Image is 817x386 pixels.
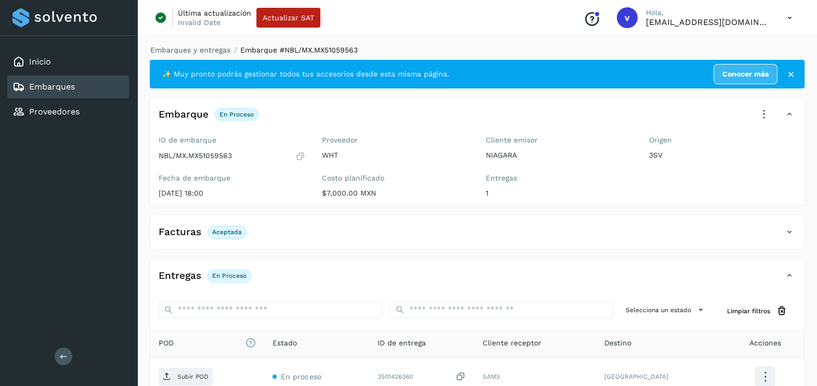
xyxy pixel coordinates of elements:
[714,64,777,84] a: Conocer más
[378,371,466,382] div: 3501426360
[273,338,297,349] span: Estado
[159,270,201,282] h4: Entregas
[177,373,209,380] p: Subir POD
[486,151,632,160] p: NIAGARA
[178,18,221,27] p: Invalid Date
[263,14,314,21] span: Actualizar SAT
[322,174,469,183] label: Costo planificado
[150,46,230,54] a: Embarques y entregas
[150,45,805,56] nav: breadcrumb
[727,306,770,316] span: Limpiar filtros
[646,8,771,17] p: Hola,
[322,189,469,198] p: $7,000.00 MXN
[719,301,796,320] button: Limpiar filtros
[150,106,804,132] div: EmbarqueEn proceso
[604,338,631,349] span: Destino
[159,174,305,183] label: Fecha de embarque
[621,301,710,318] button: Selecciona un estado
[162,69,449,80] span: ✨ Muy pronto podrás gestionar todos tus accesorios desde esta misma página.
[159,226,201,238] h4: Facturas
[159,151,232,160] p: NBL/MX.MX51059563
[649,151,796,160] p: 3SV
[29,107,80,117] a: Proveedores
[649,136,796,145] label: Origen
[219,111,254,118] p: En proceso
[159,338,256,349] span: POD
[378,338,426,349] span: ID de entrega
[29,82,75,92] a: Embarques
[7,100,129,123] div: Proveedores
[483,338,541,349] span: Cliente receptor
[486,189,632,198] p: 1
[281,372,321,381] span: En proceso
[159,109,209,121] h4: Embarque
[150,223,804,249] div: FacturasAceptada
[322,136,469,145] label: Proveedor
[240,46,358,54] span: Embarque #NBL/MX.MX51059563
[178,8,251,18] p: Última actualización
[486,174,632,183] label: Entregas
[7,75,129,98] div: Embarques
[159,136,305,145] label: ID de embarque
[159,189,305,198] p: [DATE] 18:00
[212,228,242,236] p: Aceptada
[486,136,632,145] label: Cliente emisor
[212,272,247,279] p: En proceso
[29,57,51,67] a: Inicio
[256,8,320,28] button: Actualizar SAT
[322,151,469,160] p: WHT
[159,368,213,385] button: Subir POD
[646,17,771,27] p: vaymartinez@niagarawater.com
[7,50,129,73] div: Inicio
[749,338,781,349] span: Acciones
[150,267,804,293] div: EntregasEn proceso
